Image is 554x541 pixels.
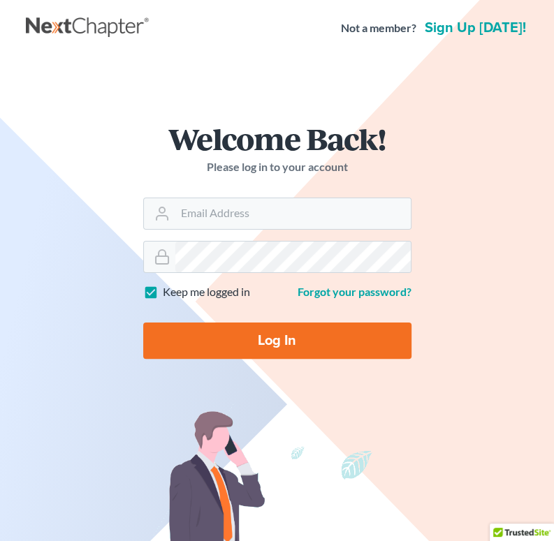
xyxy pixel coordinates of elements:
[143,124,411,154] h1: Welcome Back!
[422,21,529,35] a: Sign up [DATE]!
[143,159,411,175] p: Please log in to your account
[163,284,250,300] label: Keep me logged in
[341,20,416,36] strong: Not a member?
[143,323,411,359] input: Log In
[175,198,411,229] input: Email Address
[298,285,411,298] a: Forgot your password?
